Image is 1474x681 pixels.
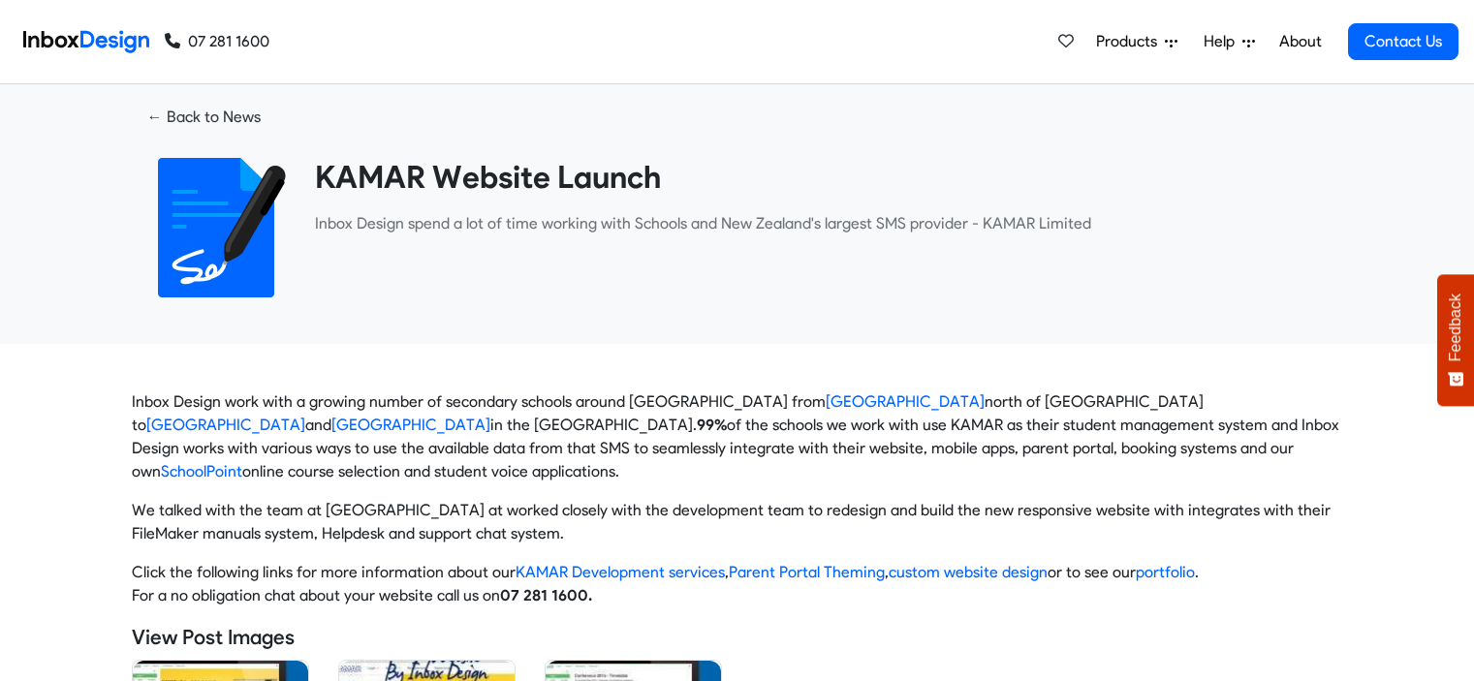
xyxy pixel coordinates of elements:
p: We talked with the team at [GEOGRAPHIC_DATA] at worked closely with the development team to redes... [132,499,1343,545]
a: Contact Us [1348,23,1458,60]
a: portfolio [1136,563,1195,581]
strong: 99% [697,416,727,434]
a: Parent Portal Theming [729,563,885,581]
heading: KAMAR Website Launch [315,158,1329,197]
a: custom website design [889,563,1048,581]
button: Feedback - Show survey [1437,274,1474,406]
span: Feedback [1447,294,1464,361]
a: KAMAR Development services [516,563,725,581]
a: About [1273,22,1327,61]
img: 2022_01_18_icon_signature.svg [146,158,286,297]
span: Help [1204,30,1242,53]
p: Click the following links for more information about our , , or to see our . For a no obligation ... [132,561,1343,607]
h5: View Post Images [132,623,1343,652]
span: Products [1096,30,1165,53]
p: Inbox Design work with a growing number of secondary schools around [GEOGRAPHIC_DATA] from north ... [132,390,1343,483]
a: 07 281 1600 [165,30,269,53]
a: ← Back to News [132,100,276,135]
a: [GEOGRAPHIC_DATA] [826,392,985,411]
a: [GEOGRAPHIC_DATA] [146,416,305,434]
a: Help [1196,22,1263,61]
a: SchoolPoint [161,462,242,480]
strong: 07 281 1600. [500,586,592,604]
a: Products [1088,22,1185,61]
p: ​Inbox Design spend a lot of time working with Schools and New Zealand's largest SMS provider - K... [315,212,1329,235]
a: [GEOGRAPHIC_DATA] [331,416,490,434]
